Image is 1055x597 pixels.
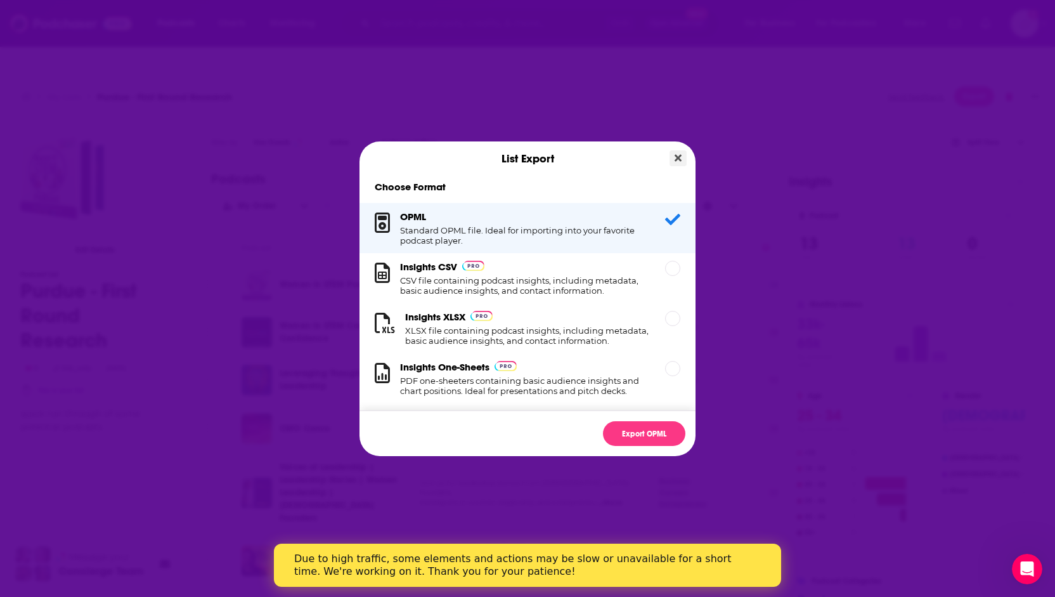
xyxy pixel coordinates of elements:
h1: Standard OPML file. Ideal for importing into your favorite podcast player. [400,225,650,246]
button: Export OPML [603,421,685,446]
button: Close [670,150,687,166]
img: Podchaser Pro [470,311,493,321]
h1: Choose Format [359,181,696,193]
iframe: Intercom live chat banner [274,544,781,587]
h1: XLSX file containing podcast insights, including metadata, basic audience insights, and contact i... [405,325,650,346]
iframe: Intercom live chat [1012,554,1042,584]
h1: PDF one-sheeters containing basic audience insights and chart positions. Ideal for presentations ... [400,376,650,396]
div: List Export [359,141,696,176]
img: Podchaser Pro [462,261,484,271]
h1: CSV file containing podcast insights, including metadata, basic audience insights, and contact in... [400,275,650,296]
h3: OPML [400,211,426,223]
h3: Insights One-Sheets [400,361,489,373]
h3: Insights CSV [400,261,457,273]
img: Podchaser Pro [495,361,517,371]
h3: Insights XLSX [405,311,465,323]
